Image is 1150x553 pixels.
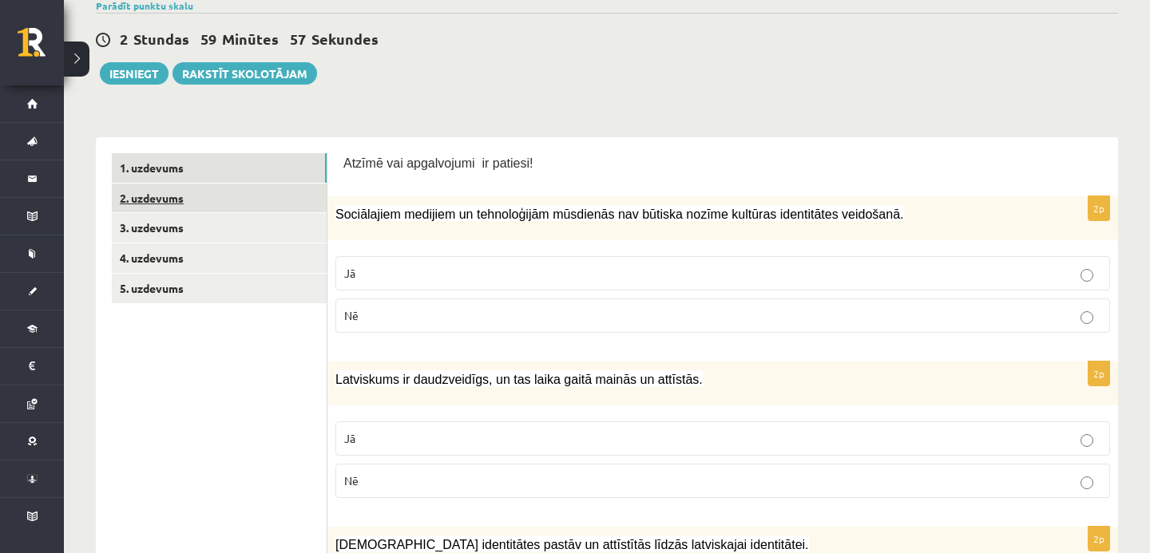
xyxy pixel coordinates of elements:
[344,308,359,322] span: Nē
[200,30,216,48] span: 59
[335,207,904,221] span: Sociālajiem medijiem un tehnoloģijām mūsdienās nav būtiska nozīme kultūras identitātes veidošanā.
[100,62,169,85] button: Iesniegt
[344,431,355,445] span: Jā
[344,473,359,488] span: Nē
[1081,269,1093,282] input: Jā
[1081,311,1093,324] input: Nē
[112,274,327,303] a: 5. uzdevums
[133,30,189,48] span: Stundas
[1088,196,1110,221] p: 2p
[112,184,327,213] a: 2. uzdevums
[1088,526,1110,551] p: 2p
[18,28,64,68] a: Rīgas 1. Tālmācības vidusskola
[112,243,327,273] a: 4. uzdevums
[343,156,533,170] span: Atzīmē vai apgalvojumi ir patiesi!
[335,373,703,386] span: Latviskums ir daudzveidīgs, un tas laika gaitā mainās un attīstās.
[222,30,279,48] span: Minūtes
[112,153,327,183] a: 1. uzdevums
[290,30,306,48] span: 57
[1088,361,1110,386] p: 2p
[172,62,317,85] a: Rakstīt skolotājam
[120,30,128,48] span: 2
[112,213,327,243] a: 3. uzdevums
[1081,434,1093,447] input: Jā
[1081,476,1093,489] input: Nē
[311,30,379,48] span: Sekundes
[344,266,355,280] span: Jā
[335,538,809,551] span: [DEMOGRAPHIC_DATA] identitātes pastāv un attīstītās līdzās latviskajai identitātei.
